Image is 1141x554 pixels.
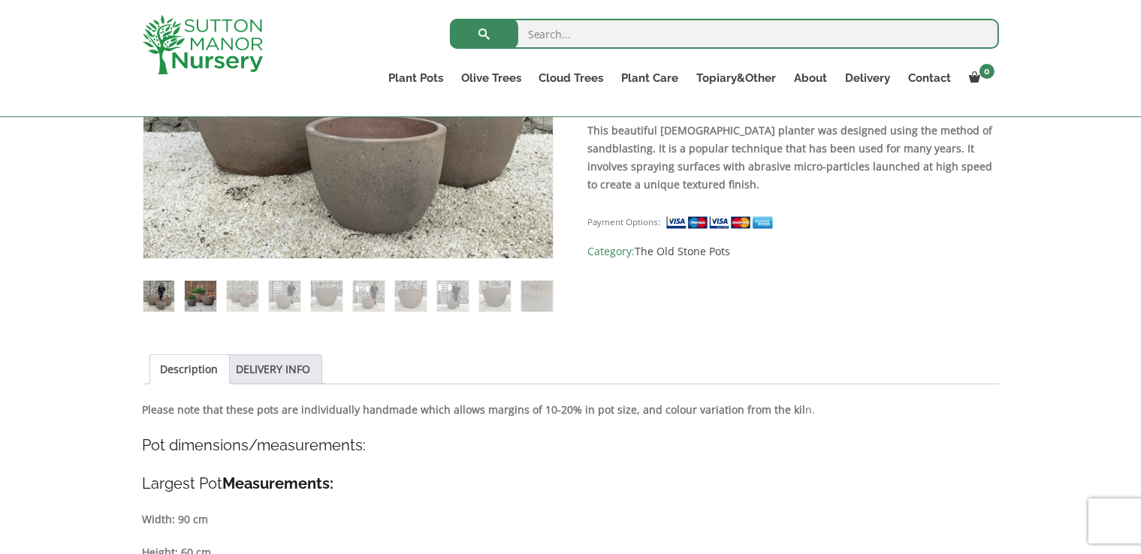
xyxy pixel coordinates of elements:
a: Olive Trees [452,68,530,89]
img: The Sa Dec Old Stone Plant Pots - Image 9 [479,281,510,312]
span: 0 [980,64,995,79]
span: Category: [587,242,998,260]
small: Payment Options: [587,216,660,227]
a: Cloud Trees [530,68,613,89]
strong: This beautiful [DEMOGRAPHIC_DATA] planter was designed using the method of sandblasting. It is a ... [587,123,992,191]
a: DELIVERY INFO [237,355,311,384]
a: Plant Pots [379,68,452,89]
a: Description [161,355,219,384]
img: The Sa Dec Old Stone Plant Pots [143,281,174,312]
img: The Sa Dec Old Stone Plant Pots - Image 2 [185,281,216,312]
h4: Largest Pot [143,472,999,495]
strong: Width: 90 cm [143,512,209,526]
img: The Sa Dec Old Stone Plant Pots - Image 7 [395,281,426,312]
a: Topiary&Other [688,68,786,89]
a: 0 [961,68,999,89]
input: Search... [450,19,999,49]
img: The Sa Dec Old Stone Plant Pots - Image 10 [521,281,552,312]
img: payment supported [666,215,778,230]
a: Delivery [837,68,900,89]
a: Plant Care [613,68,688,89]
strong: Measurements: [223,474,334,492]
a: About [786,68,837,89]
img: The Sa Dec Old Stone Plant Pots - Image 5 [311,281,342,312]
a: Contact [900,68,961,89]
img: logo [143,15,263,74]
p: n. [143,401,999,419]
a: The Old Stone Pots [635,244,730,258]
strong: Please note that these pots are individually handmade which allows margins of 10-20% in pot size,... [143,402,806,417]
h4: Pot dimensions/measurements: [143,434,999,457]
img: The Sa Dec Old Stone Plant Pots - Image 8 [437,281,468,312]
img: The Sa Dec Old Stone Plant Pots - Image 6 [353,281,384,312]
img: The Sa Dec Old Stone Plant Pots - Image 3 [227,281,258,312]
img: The Sa Dec Old Stone Plant Pots - Image 4 [269,281,300,312]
